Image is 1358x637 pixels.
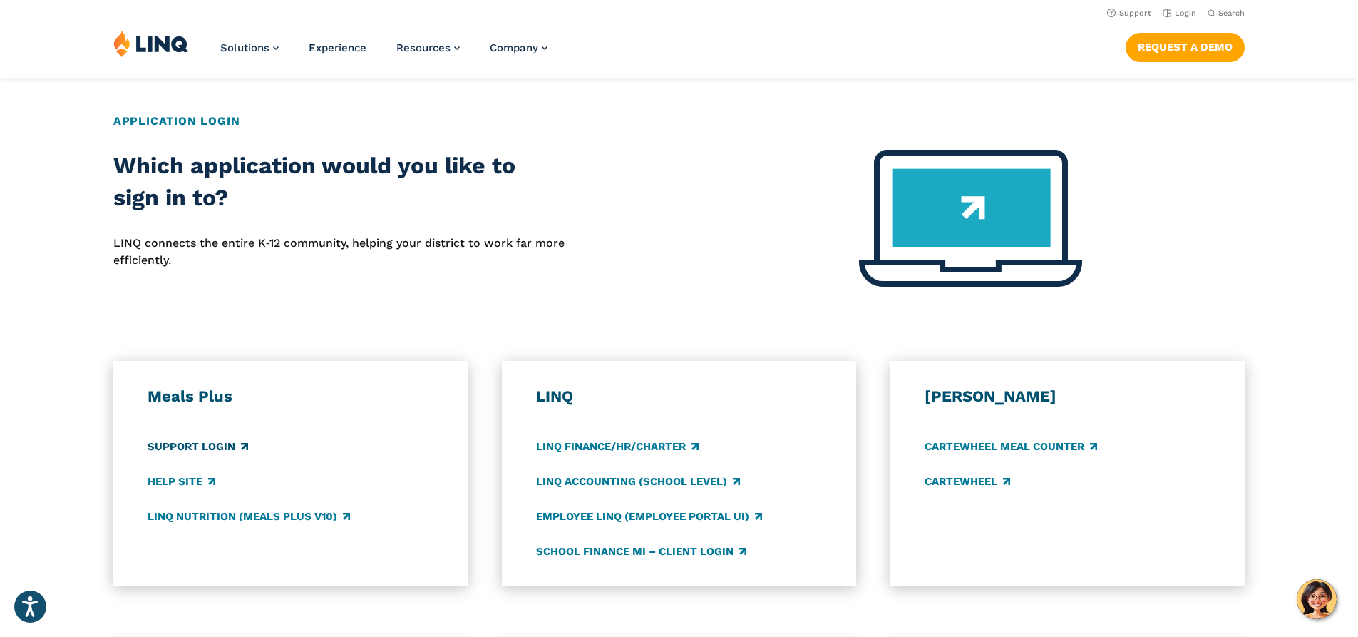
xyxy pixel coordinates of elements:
[220,30,547,77] nav: Primary Navigation
[148,474,215,489] a: Help Site
[148,509,350,524] a: LINQ Nutrition (Meals Plus v10)
[536,509,762,524] a: Employee LINQ (Employee Portal UI)
[1297,579,1337,619] button: Hello, have a question? Let’s chat.
[1208,8,1245,19] button: Open Search Bar
[925,439,1097,454] a: CARTEWHEEL Meal Counter
[536,544,746,559] a: School Finance MI – Client Login
[1126,33,1245,61] a: Request a Demo
[536,439,699,454] a: LINQ Finance/HR/Charter
[396,41,460,54] a: Resources
[1218,9,1245,18] span: Search
[925,387,1211,407] h3: [PERSON_NAME]
[148,439,248,454] a: Support Login
[536,387,823,407] h3: LINQ
[490,41,538,54] span: Company
[1107,9,1151,18] a: Support
[396,41,451,54] span: Resources
[113,30,189,57] img: LINQ | K‑12 Software
[309,41,366,54] a: Experience
[1163,9,1196,18] a: Login
[220,41,269,54] span: Solutions
[113,150,565,215] h2: Which application would you like to sign in to?
[490,41,547,54] a: Company
[536,474,740,489] a: LINQ Accounting (school level)
[220,41,279,54] a: Solutions
[1126,30,1245,61] nav: Button Navigation
[113,235,565,270] p: LINQ connects the entire K‑12 community, helping your district to work far more efficiently.
[113,113,1245,130] h2: Application Login
[148,387,434,407] h3: Meals Plus
[925,474,1010,489] a: CARTEWHEEL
